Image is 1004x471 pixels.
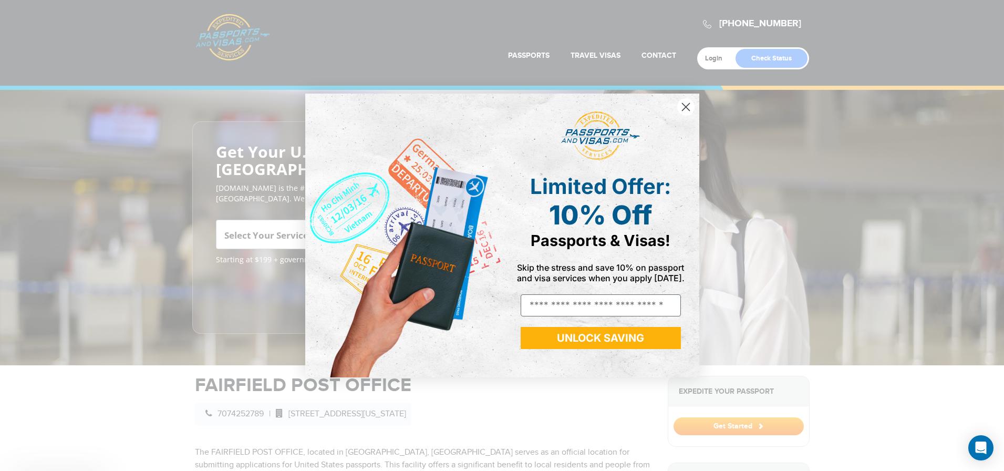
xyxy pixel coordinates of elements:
[677,98,695,116] button: Close dialog
[561,111,640,161] img: passports and visas
[521,327,681,349] button: UNLOCK SAVING
[530,173,671,199] span: Limited Offer:
[531,231,670,250] span: Passports & Visas!
[549,199,652,231] span: 10% Off
[305,94,502,377] img: de9cda0d-0715-46ca-9a25-073762a91ba7.png
[517,262,685,283] span: Skip the stress and save 10% on passport and visa services when you apply [DATE].
[968,435,993,460] div: Open Intercom Messenger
